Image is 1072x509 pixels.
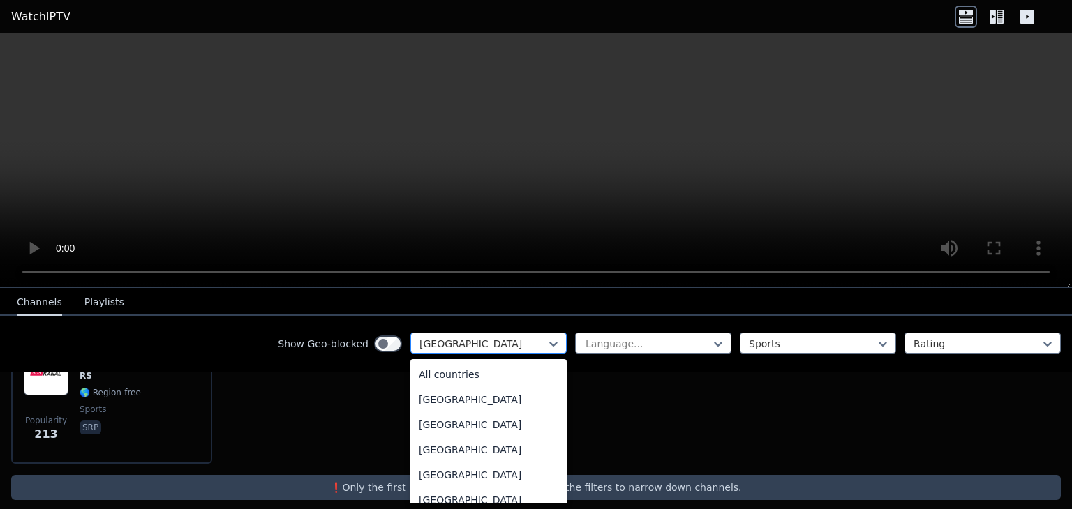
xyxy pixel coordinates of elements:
[410,362,567,387] div: All countries
[17,289,62,316] button: Channels
[410,412,567,437] div: [GEOGRAPHIC_DATA]
[11,8,70,25] a: WatchIPTV
[410,437,567,462] div: [GEOGRAPHIC_DATA]
[25,415,67,426] span: Popularity
[24,351,68,395] img: SOS Kanal Plus
[34,426,57,443] span: 213
[17,480,1055,494] p: ❗️Only the first 250 channels are returned, use the filters to narrow down channels.
[410,462,567,487] div: [GEOGRAPHIC_DATA]
[278,337,368,351] label: Show Geo-blocked
[84,289,124,316] button: Playlists
[80,404,106,415] span: sports
[80,370,92,381] span: RS
[410,387,567,412] div: [GEOGRAPHIC_DATA]
[80,420,101,434] p: srp
[80,387,141,398] span: 🌎 Region-free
